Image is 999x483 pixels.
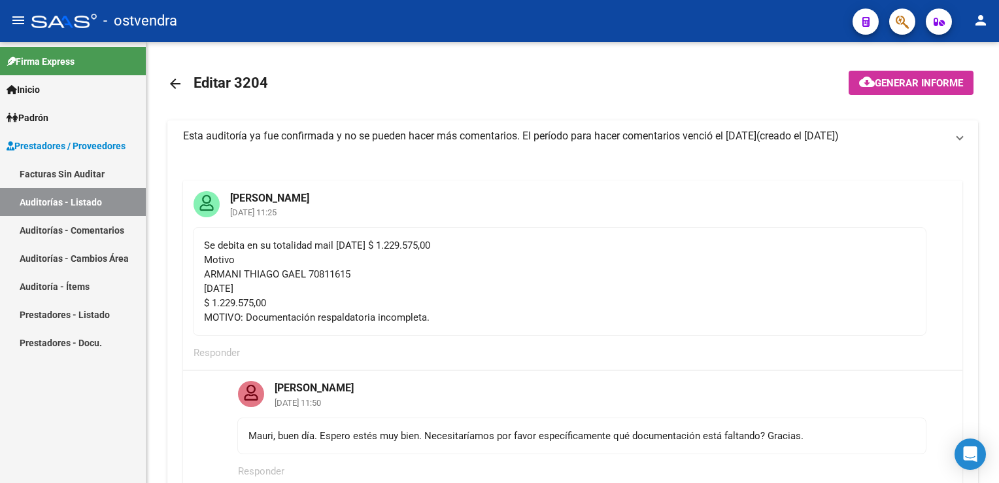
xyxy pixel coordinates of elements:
[204,238,915,325] div: Se debita en su totalidad mail [DATE] $ 1.229.575,00 Motivo ARMANI THIAGO GAEL 70811615 [DATE] $ ...
[955,438,986,470] div: Open Intercom Messenger
[264,370,364,395] mat-card-title: [PERSON_NAME]
[10,12,26,28] mat-icon: menu
[238,465,284,477] span: Responder
[849,71,974,95] button: Generar informe
[220,181,320,206] mat-card-title: [PERSON_NAME]
[103,7,177,35] span: - ostvendra
[167,120,978,152] mat-expansion-panel-header: Esta auditoría ya fue confirmada y no se pueden hacer más comentarios. El período para hacer come...
[183,129,756,143] div: Esta auditoría ya fue confirmada y no se pueden hacer más comentarios. El período para hacer come...
[194,347,240,359] span: Responder
[264,399,364,407] mat-card-subtitle: [DATE] 11:50
[167,76,183,92] mat-icon: arrow_back
[973,12,989,28] mat-icon: person
[194,75,268,91] span: Editar 3204
[194,341,240,365] button: Responder
[859,74,875,90] mat-icon: cloud_download
[220,208,320,217] mat-card-subtitle: [DATE] 11:25
[756,129,839,143] span: (creado el [DATE])
[248,429,915,443] div: Mauri, buen día. Espero estés muy bien. Necesitaríamos por favor específicamente qué documentació...
[7,82,40,97] span: Inicio
[875,77,963,89] span: Generar informe
[7,139,126,153] span: Prestadores / Proveedores
[238,459,284,483] button: Responder
[7,54,75,69] span: Firma Express
[7,111,48,125] span: Padrón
